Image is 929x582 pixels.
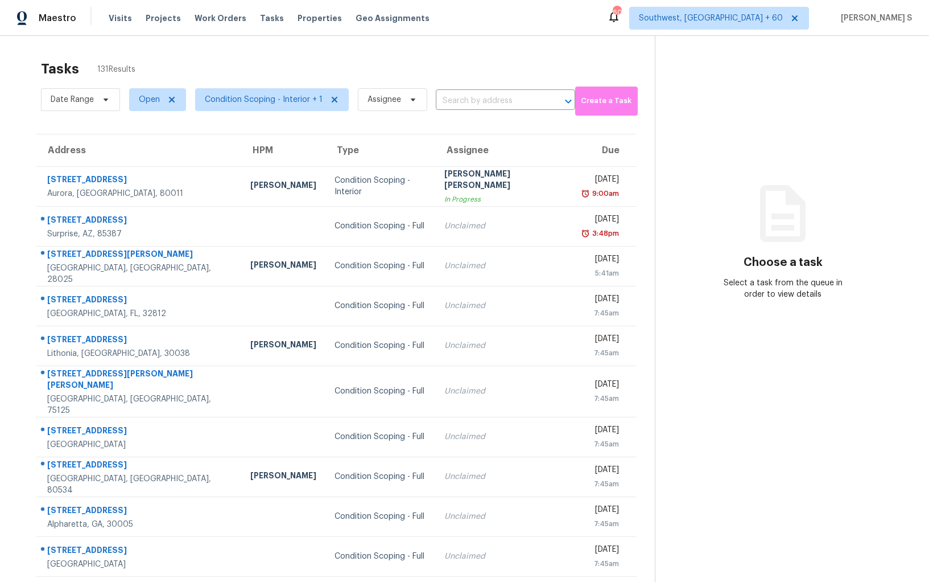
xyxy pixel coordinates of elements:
div: Condition Scoping - Full [335,220,426,232]
div: [GEOGRAPHIC_DATA], [GEOGRAPHIC_DATA], 28025 [47,263,232,285]
div: [DATE] [583,379,619,393]
div: 7:45am [583,438,619,450]
button: Open [560,93,576,109]
div: Condition Scoping - Full [335,511,426,522]
div: [PERSON_NAME] [PERSON_NAME] [444,168,564,194]
div: [PERSON_NAME] [250,470,316,484]
span: 131 Results [97,64,135,75]
div: [STREET_ADDRESS][PERSON_NAME][PERSON_NAME] [47,368,232,394]
span: Tasks [260,14,284,22]
h2: Tasks [41,63,79,75]
div: [DATE] [583,333,619,347]
span: Date Range [51,94,94,105]
img: Overdue Alarm Icon [581,228,590,239]
div: Condition Scoping - Full [335,300,426,312]
th: HPM [241,134,325,166]
div: [DATE] [583,214,619,228]
div: 7:45am [583,558,619,569]
div: Unclaimed [444,431,564,442]
div: [PERSON_NAME] [250,339,316,353]
div: Condition Scoping - Full [335,431,426,442]
div: [GEOGRAPHIC_DATA], [GEOGRAPHIC_DATA], 75125 [47,394,232,416]
div: Unclaimed [444,220,564,232]
div: Unclaimed [444,551,564,562]
div: Unclaimed [444,511,564,522]
div: [PERSON_NAME] [250,259,316,273]
div: [GEOGRAPHIC_DATA], [GEOGRAPHIC_DATA], 80534 [47,473,232,496]
span: Work Orders [195,13,246,24]
input: Search by address [436,92,543,110]
div: 7:45am [583,347,619,359]
th: Due [573,134,637,166]
th: Address [36,134,241,166]
div: [STREET_ADDRESS] [47,174,232,188]
div: [GEOGRAPHIC_DATA] [47,439,232,450]
span: Maestro [39,13,76,24]
span: Condition Scoping - Interior + 1 [205,94,323,105]
div: 9:00am [590,188,619,199]
div: Alpharetta, GA, 30005 [47,519,232,530]
div: 5:41am [583,268,619,279]
th: Type [325,134,435,166]
div: Unclaimed [444,471,564,482]
div: Unclaimed [444,260,564,272]
span: [PERSON_NAME] S [836,13,912,24]
div: Surprise, AZ, 85387 [47,228,232,240]
button: Create a Task [575,87,638,116]
div: [STREET_ADDRESS] [47,459,232,473]
div: [DATE] [583,544,619,558]
span: Southwest, [GEOGRAPHIC_DATA] + 60 [639,13,783,24]
div: [DATE] [583,174,619,188]
div: [PERSON_NAME] [250,179,316,194]
div: 7:45am [583,518,619,530]
span: Geo Assignments [356,13,430,24]
div: [STREET_ADDRESS] [47,294,232,308]
span: Open [139,94,160,105]
div: [DATE] [583,504,619,518]
div: [STREET_ADDRESS] [47,425,232,439]
div: 7:45am [583,393,619,404]
div: [DATE] [583,424,619,438]
div: Condition Scoping - Full [335,260,426,272]
div: Condition Scoping - Full [335,340,426,351]
div: [DATE] [583,464,619,478]
div: Condition Scoping - Interior [335,175,426,198]
span: Assignee [368,94,401,105]
div: [DATE] [583,253,619,268]
div: [STREET_ADDRESS] [47,334,232,348]
span: Projects [146,13,181,24]
div: 7:45am [583,308,619,319]
div: [GEOGRAPHIC_DATA] [47,559,232,570]
div: [STREET_ADDRESS] [47,214,232,228]
div: [STREET_ADDRESS] [47,544,232,559]
div: 7:45am [583,478,619,490]
div: Unclaimed [444,340,564,351]
div: Lithonia, [GEOGRAPHIC_DATA], 30038 [47,348,232,359]
div: [DATE] [583,293,619,308]
div: In Progress [444,194,564,205]
span: Visits [109,13,132,24]
div: Unclaimed [444,386,564,397]
div: Aurora, [GEOGRAPHIC_DATA], 80011 [47,188,232,199]
div: [STREET_ADDRESS] [47,505,232,519]
h3: Choose a task [744,257,823,268]
th: Assignee [435,134,573,166]
div: Condition Scoping - Full [335,471,426,482]
span: Create a Task [581,95,632,108]
div: [STREET_ADDRESS][PERSON_NAME] [47,248,232,263]
div: Unclaimed [444,300,564,312]
div: 607 [613,7,621,18]
span: Properties [298,13,342,24]
div: Condition Scoping - Full [335,551,426,562]
img: Overdue Alarm Icon [581,188,590,199]
div: [GEOGRAPHIC_DATA], FL, 32812 [47,308,232,319]
div: Condition Scoping - Full [335,386,426,397]
div: Select a task from the queue in order to view details [719,277,847,300]
div: 3:48pm [590,228,619,239]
